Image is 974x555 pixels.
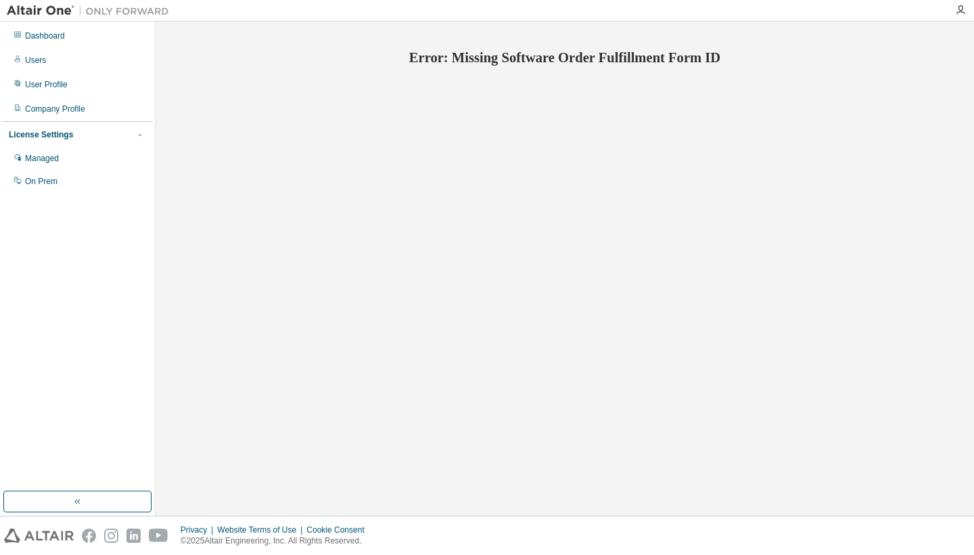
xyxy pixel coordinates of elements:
[4,529,74,543] img: altair_logo.svg
[181,535,373,547] p: © 2025 Altair Engineering, Inc. All Rights Reserved.
[260,49,869,66] h2: Error: Missing Software Order Fulfillment Form ID
[126,529,141,543] img: linkedin.svg
[306,525,372,535] div: Cookie Consent
[7,4,176,18] img: Altair One
[25,153,59,164] div: Managed
[181,525,217,535] div: Privacy
[217,525,306,535] div: Website Terms of Use
[25,55,46,66] div: Users
[25,30,65,41] div: Dashboard
[25,79,68,90] div: User Profile
[25,104,85,114] div: Company Profile
[104,529,118,543] img: instagram.svg
[9,129,73,140] div: License Settings
[149,529,168,543] img: youtube.svg
[25,176,57,187] div: On Prem
[82,529,96,543] img: facebook.svg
